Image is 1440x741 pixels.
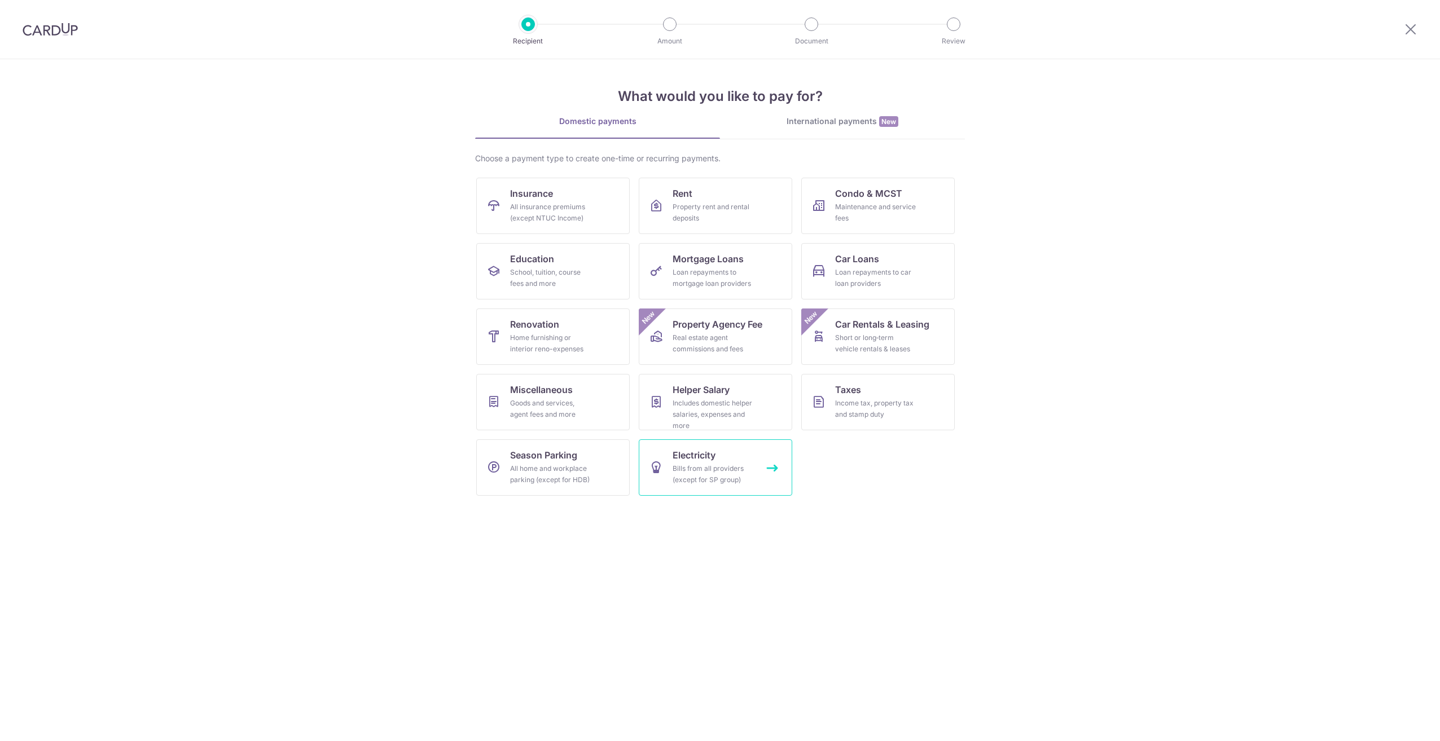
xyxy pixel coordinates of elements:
a: Car LoansLoan repayments to car loan providers [801,243,955,299]
div: Maintenance and service fees [835,201,916,224]
a: RentProperty rent and rental deposits [639,178,792,234]
div: Short or long‑term vehicle rentals & leases [835,332,916,355]
span: New [879,116,898,127]
span: New [802,308,820,327]
div: Income tax, property tax and stamp duty [835,398,916,420]
a: InsuranceAll insurance premiums (except NTUC Income) [476,178,630,234]
span: Mortgage Loans [673,252,744,266]
img: CardUp [23,23,78,36]
span: Car Loans [835,252,879,266]
div: All insurance premiums (except NTUC Income) [510,201,591,224]
div: School, tuition, course fees and more [510,267,591,289]
div: Loan repayments to mortgage loan providers [673,267,754,289]
div: Home furnishing or interior reno-expenses [510,332,591,355]
span: Insurance [510,187,553,200]
div: Includes domestic helper salaries, expenses and more [673,398,754,431]
div: Choose a payment type to create one-time or recurring payments. [475,153,965,164]
a: EducationSchool, tuition, course fees and more [476,243,630,299]
span: Season Parking [510,448,577,462]
span: New [639,308,658,327]
h4: What would you like to pay for? [475,86,965,107]
a: Mortgage LoansLoan repayments to mortgage loan providers [639,243,792,299]
span: Rent [673,187,692,200]
div: Goods and services, agent fees and more [510,398,591,420]
p: Recipient [486,36,570,47]
span: Renovation [510,317,559,331]
span: Help [25,8,49,18]
a: RenovationHome furnishing or interior reno-expenses [476,308,630,365]
div: Domestic payments [475,116,720,127]
span: Electricity [673,448,715,462]
span: Car Rentals & Leasing [835,317,929,331]
div: Real estate agent commissions and fees [673,332,754,355]
a: ElectricityBills from all providers (except for SP group) [639,439,792,496]
a: MiscellaneousGoods and services, agent fees and more [476,374,630,430]
a: Helper SalaryIncludes domestic helper salaries, expenses and more [639,374,792,430]
div: All home and workplace parking (except for HDB) [510,463,591,486]
span: Helper Salary [673,383,730,396]
div: Loan repayments to car loan providers [835,267,916,289]
span: Education [510,252,554,266]
div: International payments [720,116,965,127]
span: Taxes [835,383,861,396]
a: Condo & MCSTMaintenance and service fees [801,178,955,234]
p: Document [770,36,853,47]
div: Property rent and rental deposits [673,201,754,224]
p: Review [912,36,995,47]
a: Season ParkingAll home and workplace parking (except for HDB) [476,439,630,496]
a: Car Rentals & LeasingShort or long‑term vehicle rentals & leasesNew [801,308,955,365]
a: Property Agency FeeReal estate agent commissions and feesNew [639,308,792,365]
div: Bills from all providers (except for SP group) [673,463,754,486]
p: Amount [628,36,712,47]
span: Condo & MCST [835,187,902,200]
a: TaxesIncome tax, property tax and stamp duty [801,374,955,430]
span: Property Agency Fee [673,317,762,331]
span: Miscellaneous [510,383,573,396]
